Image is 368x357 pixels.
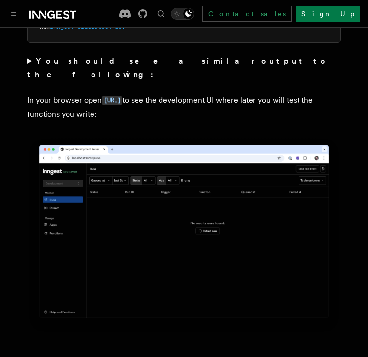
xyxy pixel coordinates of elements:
button: Toggle navigation [8,8,20,20]
summary: You should see a similar output to the following: [27,54,341,82]
a: [URL] [102,95,122,105]
a: Sign Up [296,6,360,22]
code: [URL] [102,96,122,105]
strong: You should see a similar output to the following: [27,56,328,79]
button: Find something... [155,8,167,20]
img: Inngest Dev Server's 'Runs' tab with no data [27,137,341,334]
a: Contact sales [202,6,292,22]
button: Toggle dark mode [171,8,194,20]
p: In your browser open to see the development UI where later you will test the functions you write: [27,93,341,121]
